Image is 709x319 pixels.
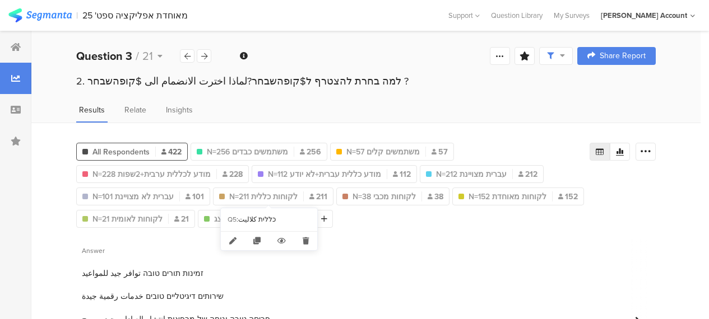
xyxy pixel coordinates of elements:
[136,48,139,64] span: /
[92,213,163,225] span: N=21 לקוחות לאומית
[174,213,189,225] span: 21
[558,191,578,203] span: 152
[142,48,153,64] span: 21
[223,168,243,180] span: 228
[353,191,416,203] span: N=38 לקוחות מכבי
[436,168,507,180] span: N=212 עברית מצויינת
[229,191,298,203] span: N=211 לקוחות כללית
[238,215,311,224] div: כללית كلاليت
[518,168,537,180] span: 212
[268,168,381,180] span: N=112 מודע כללית עברית+לא יודע
[82,268,203,279] section: זמינות תורים טובה توافر جيد للمواعيد
[601,10,687,21] div: [PERSON_NAME] Account
[82,246,105,256] span: Answer
[237,215,238,224] div: :
[186,191,204,203] span: 101
[8,8,72,22] img: segmanta logo
[166,104,193,116] span: Insights
[214,213,275,225] span: מדגם מייצג N=313
[428,191,443,203] span: 38
[161,146,182,158] span: 422
[76,48,132,64] b: Question 3
[393,168,411,180] span: 112
[600,52,646,60] span: Share Report
[82,10,188,21] div: מאוחדת אפליקציה ספט' 25
[207,146,288,158] span: N=256 משתמשים כבדים
[92,146,150,158] span: All Respondents
[346,146,420,158] span: N=57 משתמשים קלים
[469,191,546,203] span: N=152 לקוחות מאוחדת
[228,215,237,224] div: Q5
[82,290,224,302] section: שירותים דיגיטליים טובים خدمات رقمية جيدة
[76,74,656,88] div: 2. למה בחרת להצטרף ל$קופהשבחר?لماذا اخترت الانضمام الى $קופהשבחר ?
[92,168,211,180] span: N=228 מודע לכללית ערבית+2שפות
[448,7,480,24] div: Support
[432,146,448,158] span: 57
[485,10,548,21] a: Question Library
[79,104,105,116] span: Results
[76,9,78,22] div: |
[92,191,174,203] span: N=101 עברית לא מצויינת
[124,104,146,116] span: Relate
[548,10,595,21] a: My Surveys
[300,146,321,158] span: 256
[309,191,327,203] span: 211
